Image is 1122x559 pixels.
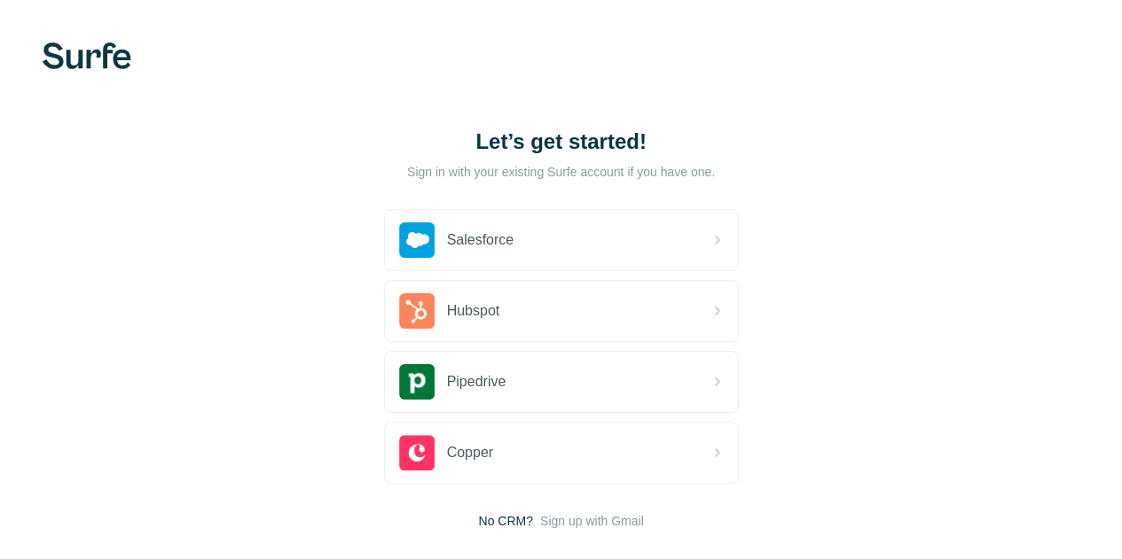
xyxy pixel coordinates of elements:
p: Sign in with your existing Surfe account if you have one. [407,163,715,181]
button: Sign up with Gmail [540,512,644,530]
span: Copper [447,442,493,463]
img: copper's logo [399,435,435,470]
span: Salesforce [447,229,514,251]
span: No CRM? [478,512,532,530]
span: Pipedrive [447,371,506,392]
img: pipedrive's logo [399,364,435,400]
span: Hubspot [447,300,500,322]
img: hubspot's logo [399,293,435,329]
img: salesforce's logo [399,222,435,258]
h1: Let’s get started! [384,128,739,156]
img: Surfe's logo [43,43,131,69]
